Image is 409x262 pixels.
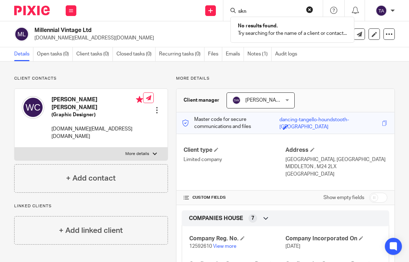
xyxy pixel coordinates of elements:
span: 7 [251,215,254,222]
i: Primary [136,96,143,103]
img: svg%3E [232,96,241,105]
a: Closed tasks (0) [116,47,156,61]
h2: Millennial Vintage Ltd [34,27,245,34]
p: Master code for secure communications and files [182,116,279,130]
img: svg%3E [22,96,44,119]
h4: Address [285,146,387,154]
h4: Company Incorporated On [285,235,382,242]
span: COMPANIES HOUSE [189,215,243,222]
a: Details [14,47,33,61]
span: 12592610 [189,244,212,249]
img: svg%3E [14,27,29,42]
img: svg%3E [376,5,387,16]
p: MIDDLETON , M24 2LX [285,163,387,170]
label: Show empty fields [323,194,364,201]
a: Client tasks (0) [76,47,113,61]
a: Files [208,47,222,61]
h4: + Add linked client [59,225,123,236]
h3: Client manager [184,97,219,104]
h4: Client type [184,146,285,154]
a: Recurring tasks (0) [159,47,204,61]
p: [DOMAIN_NAME][EMAIL_ADDRESS][DOMAIN_NAME] [51,125,143,140]
button: Clear [306,6,313,13]
a: Emails [226,47,244,61]
h5: (Graphic Designer) [51,111,143,118]
a: View more [213,244,236,249]
a: Audit logs [275,47,301,61]
img: Pixie [14,6,50,15]
p: More details [176,76,395,81]
span: [PERSON_NAME] [245,98,284,103]
h4: CUSTOM FIELDS [184,195,285,200]
div: dancing-tangello-houndstooth-[GEOGRAPHIC_DATA] [279,116,380,124]
a: Open tasks (0) [37,47,73,61]
p: [GEOGRAPHIC_DATA], [GEOGRAPHIC_DATA] [285,156,387,163]
p: [DOMAIN_NAME][EMAIL_ADDRESS][DOMAIN_NAME] [34,34,298,42]
h4: [PERSON_NAME] [PERSON_NAME] [51,96,143,111]
span: [DATE] [285,244,300,249]
input: Search [238,9,301,15]
p: Linked clients [14,203,168,209]
p: Limited company [184,156,285,163]
p: Client contacts [14,76,168,81]
p: [GEOGRAPHIC_DATA] [285,171,387,178]
h4: + Add contact [66,173,116,184]
a: Notes (1) [247,47,272,61]
p: More details [125,151,149,157]
h4: Company Reg. No. [189,235,285,242]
